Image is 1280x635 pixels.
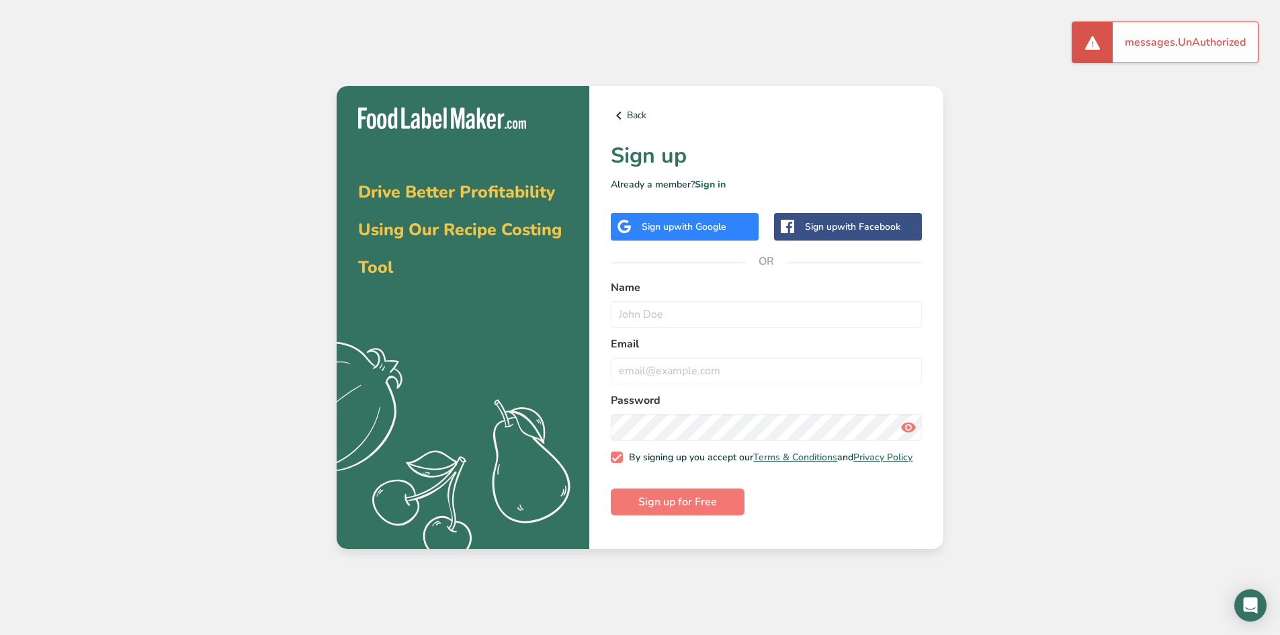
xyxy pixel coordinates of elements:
[611,336,922,352] label: Email
[638,494,717,510] span: Sign up for Free
[611,392,922,409] label: Password
[753,451,837,464] a: Terms & Conditions
[746,241,787,282] span: OR
[623,452,913,464] span: By signing up you accept our and
[611,108,922,124] a: Back
[695,178,726,191] a: Sign in
[611,357,922,384] input: email@example.com
[611,140,922,172] h1: Sign up
[1234,589,1267,622] div: Open Intercom Messenger
[642,220,726,234] div: Sign up
[674,220,726,233] span: with Google
[611,177,922,192] p: Already a member?
[611,280,922,296] label: Name
[853,451,912,464] a: Privacy Policy
[611,301,922,328] input: John Doe
[837,220,900,233] span: with Facebook
[1113,22,1258,62] div: messages.UnAuthorized
[805,220,900,234] div: Sign up
[358,108,526,130] img: Food Label Maker
[611,489,744,515] button: Sign up for Free
[358,181,562,279] span: Drive Better Profitability Using Our Recipe Costing Tool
